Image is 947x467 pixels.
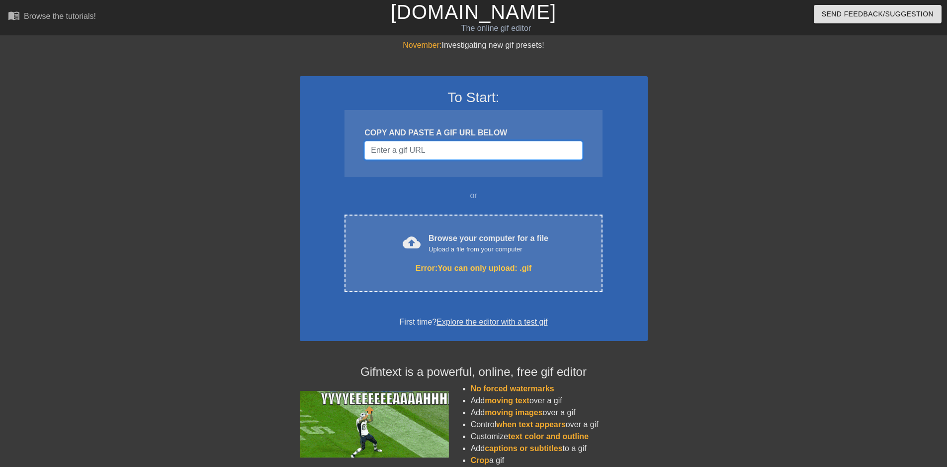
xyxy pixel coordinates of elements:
div: or [326,190,622,202]
a: Explore the editor with a test gif [436,318,547,326]
div: Browse the tutorials! [24,12,96,20]
div: Error: You can only upload: .gif [365,262,581,274]
li: Control over a gif [471,419,648,431]
li: a gif [471,455,648,467]
a: [DOMAIN_NAME] [391,1,556,23]
li: Add over a gif [471,395,648,407]
span: moving text [485,396,529,405]
li: Customize [471,431,648,443]
span: November: [403,41,441,49]
div: First time? [313,316,635,328]
span: text color and outline [508,432,589,441]
h3: To Start: [313,89,635,106]
span: No forced watermarks [471,384,554,393]
span: cloud_upload [403,233,421,251]
img: football_small.gif [300,391,449,458]
span: menu_book [8,9,20,21]
div: Upload a file from your computer [429,244,548,254]
div: Browse your computer for a file [429,233,548,254]
span: when text appears [496,420,566,429]
span: moving images [485,408,542,417]
h4: Gifntext is a powerful, online, free gif editor [300,365,648,379]
div: Investigating new gif presets! [300,39,648,51]
input: Username [364,141,582,160]
span: Crop [471,456,489,465]
a: Browse the tutorials! [8,9,96,25]
div: The online gif editor [321,22,672,34]
li: Add to a gif [471,443,648,455]
button: Send Feedback/Suggestion [814,5,942,23]
span: captions or subtitles [485,444,562,453]
div: COPY AND PASTE A GIF URL BELOW [364,127,582,139]
li: Add over a gif [471,407,648,419]
span: Send Feedback/Suggestion [822,8,934,20]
